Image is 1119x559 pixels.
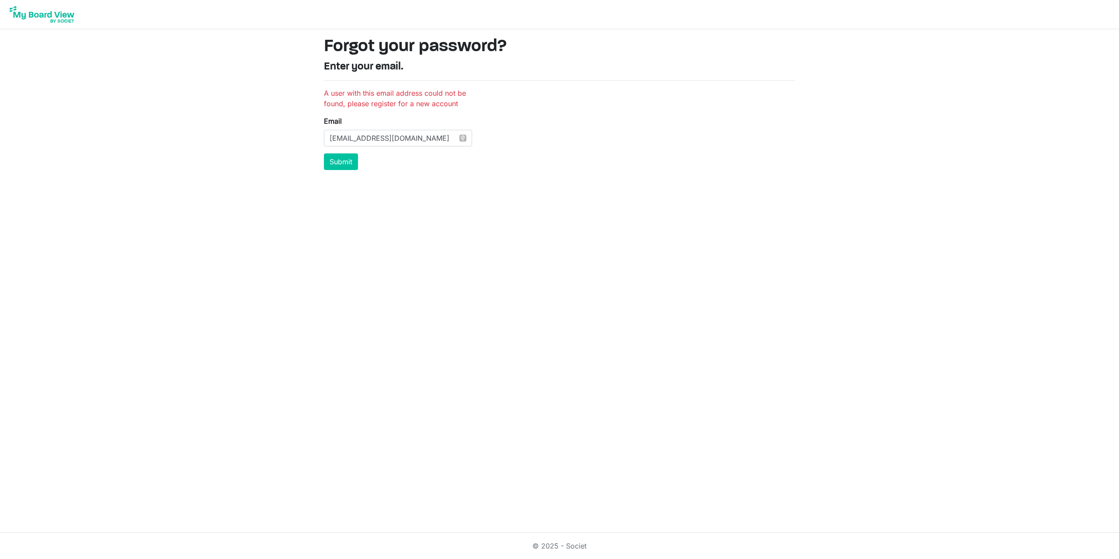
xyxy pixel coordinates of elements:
[324,61,795,73] h4: Enter your email.
[324,88,472,109] li: A user with this email address could not be found, please register for a new account
[324,153,358,170] button: Submit
[324,36,795,57] h1: Forgot your password?
[532,542,587,550] a: © 2025 - Societ
[7,3,77,25] img: My Board View Logo
[324,116,342,126] label: Email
